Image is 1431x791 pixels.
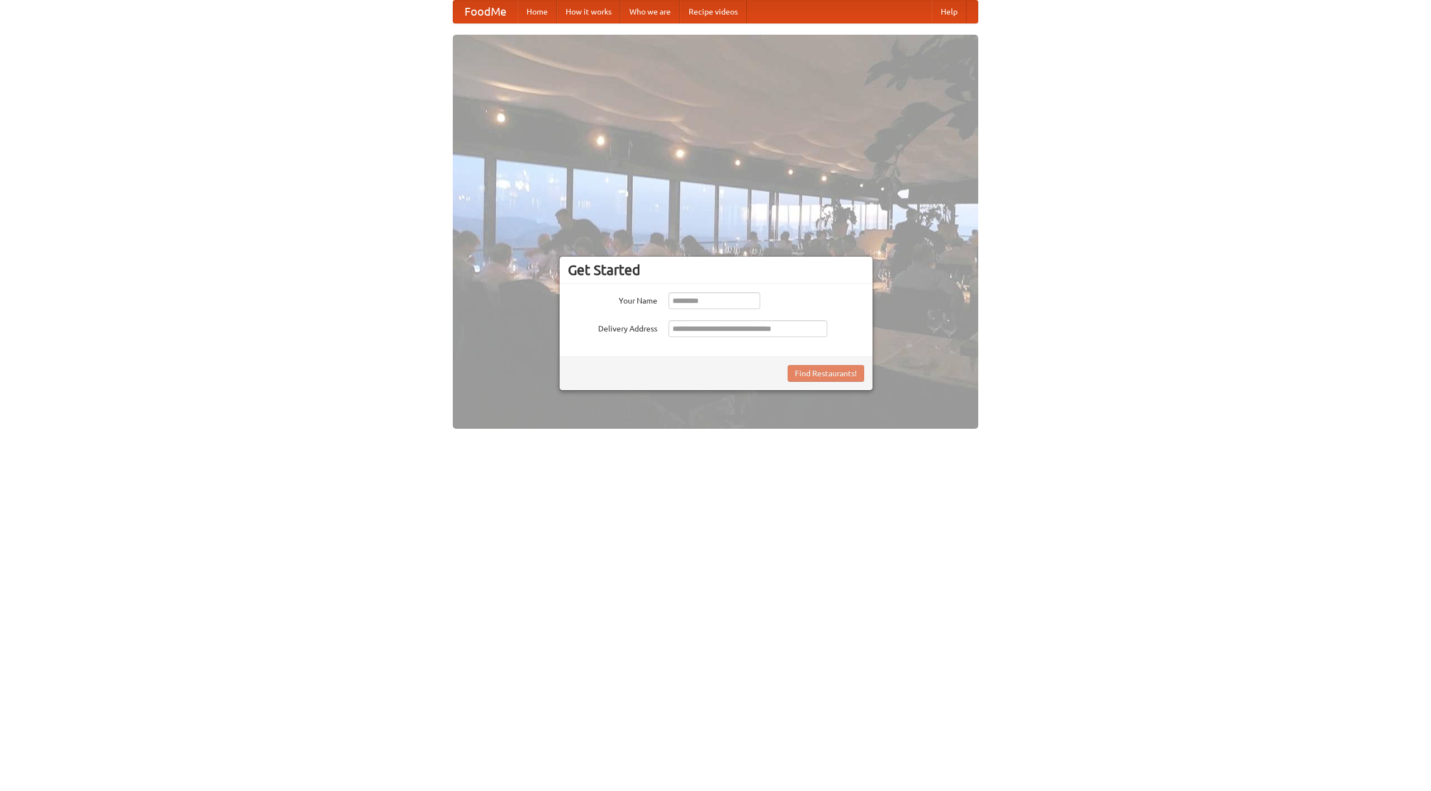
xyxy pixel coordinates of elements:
a: How it works [557,1,620,23]
a: Who we are [620,1,680,23]
a: FoodMe [453,1,518,23]
label: Delivery Address [568,320,657,334]
a: Recipe videos [680,1,747,23]
a: Home [518,1,557,23]
button: Find Restaurants! [788,365,864,382]
a: Help [932,1,966,23]
h3: Get Started [568,262,864,278]
label: Your Name [568,292,657,306]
